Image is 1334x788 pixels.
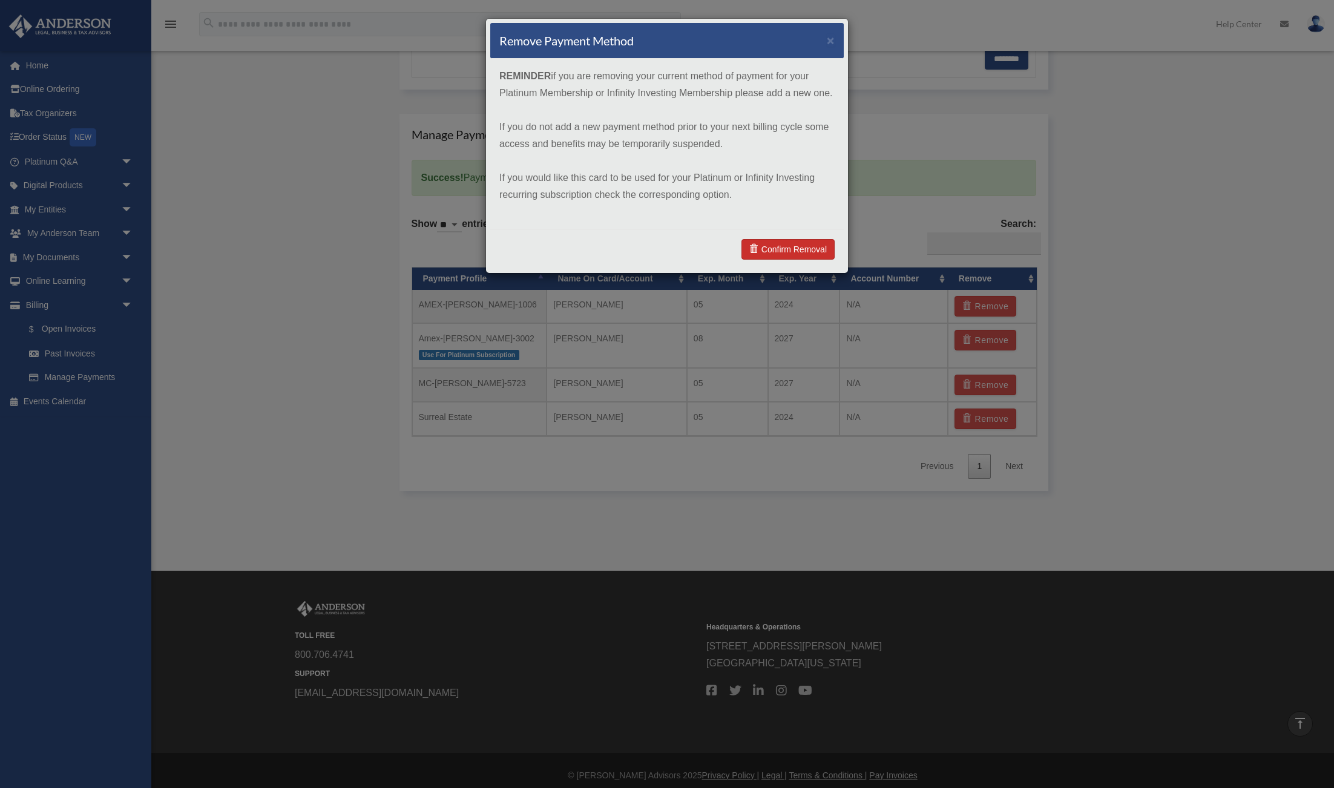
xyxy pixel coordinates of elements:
[499,169,835,203] p: If you would like this card to be used for your Platinum or Infinity Investing recurring subscrip...
[741,239,835,260] a: Confirm Removal
[499,71,551,81] strong: REMINDER
[499,119,835,153] p: If you do not add a new payment method prior to your next billing cycle some access and benefits ...
[827,34,835,47] button: ×
[490,59,844,229] div: if you are removing your current method of payment for your Platinum Membership or Infinity Inves...
[499,32,634,49] h4: Remove Payment Method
